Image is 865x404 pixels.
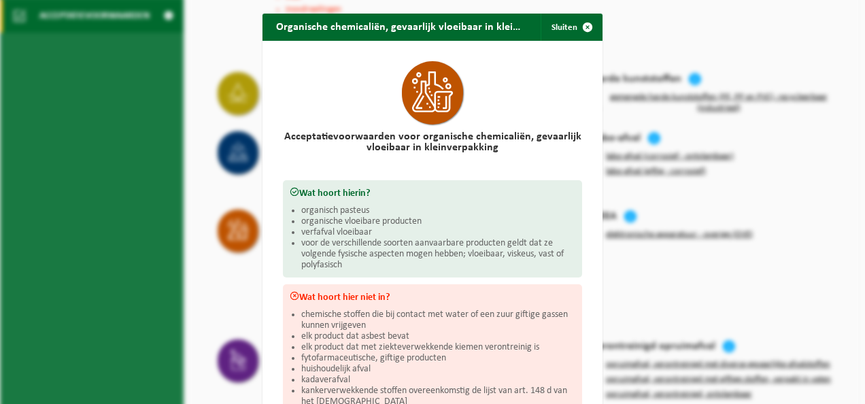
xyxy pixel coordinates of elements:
li: kadaverafval [301,375,575,386]
li: elk product dat met ziekteverwekkende kiemen verontreinig is [301,342,575,353]
li: organische vloeibare producten [301,216,575,227]
li: huishoudelijk afval [301,364,575,375]
h2: Organische chemicaliën, gevaarlijk vloeibaar in kleinverpakking [262,14,538,39]
li: fytofarmaceutische, giftige producten [301,353,575,364]
li: organisch pasteus [301,205,575,216]
li: elk product dat asbest bevat [301,331,575,342]
li: voor de verschillende soorten aanvaarbare producten geldt dat ze volgende fysische aspecten mogen... [301,238,575,271]
h2: Acceptatievoorwaarden voor organische chemicaliën, gevaarlijk vloeibaar in kleinverpakking [283,131,582,153]
li: chemische stoffen die bij contact met water of een zuur giftige gassen kunnen vrijgeven [301,309,575,331]
h3: Wat hoort hierin? [290,187,575,199]
h3: Wat hoort hier niet in? [290,291,575,303]
li: verfafval vloeibaar [301,227,575,238]
button: Sluiten [541,14,601,41]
